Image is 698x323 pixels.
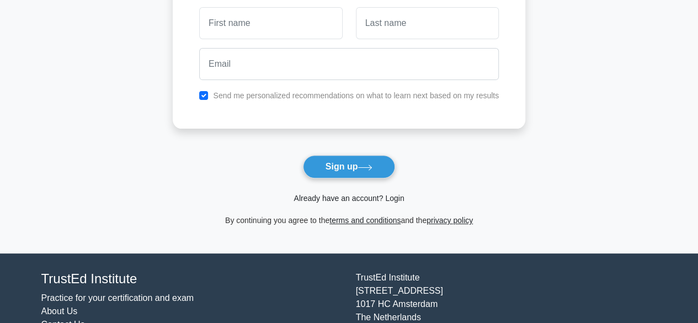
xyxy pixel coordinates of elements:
input: Email [199,48,499,80]
a: Already have an account? Login [294,194,404,203]
label: Send me personalized recommendations on what to learn next based on my results [213,91,499,100]
h4: TrustEd Institute [41,271,343,287]
input: Last name [356,7,499,39]
a: privacy policy [427,216,473,225]
a: terms and conditions [329,216,401,225]
input: First name [199,7,342,39]
a: About Us [41,306,78,316]
div: By continuing you agree to the and the [166,214,532,227]
a: Practice for your certification and exam [41,293,194,303]
button: Sign up [303,155,396,178]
